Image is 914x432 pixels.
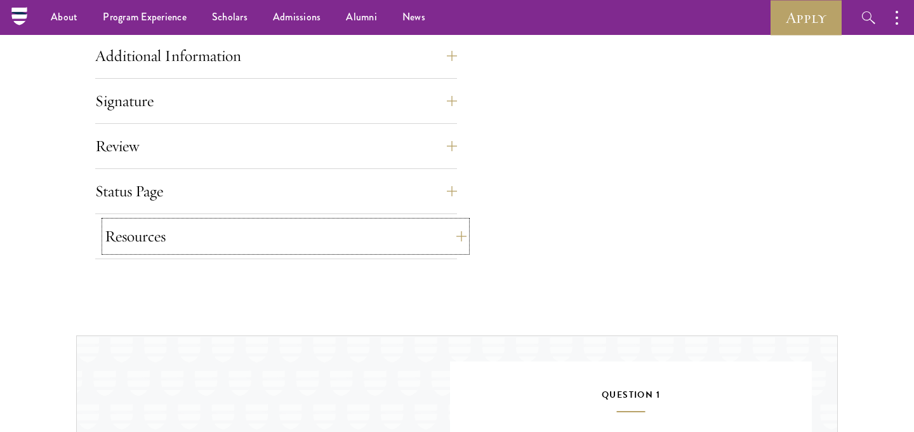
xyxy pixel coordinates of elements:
[95,176,457,206] button: Status Page
[95,86,457,116] button: Signature
[95,41,457,71] button: Additional Information
[105,221,467,252] button: Resources
[95,131,457,161] button: Review
[488,387,774,412] h5: Question 1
